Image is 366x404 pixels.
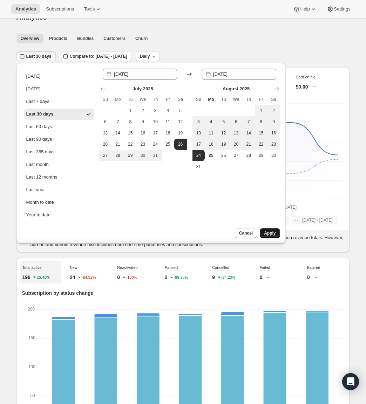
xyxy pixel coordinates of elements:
[192,139,205,150] button: Sunday August 17 2025
[26,199,54,206] div: Month to date
[258,153,265,158] span: 29
[164,130,171,136] span: 18
[127,119,134,125] span: 8
[267,116,280,127] button: Saturday August 9 2025
[272,84,282,94] button: Show next month, September 2025
[102,97,109,102] span: Su
[230,150,243,161] button: Wednesday August 27 2025
[77,36,94,41] span: Bundles
[260,265,270,270] span: Failed
[152,130,159,136] span: 17
[137,150,149,161] button: Wednesday July 30 2025
[164,119,171,125] span: 11
[152,97,159,102] span: Th
[270,119,277,125] span: 9
[242,116,255,127] button: Thursday August 7 2025
[114,119,121,125] span: 7
[22,274,30,281] p: 196
[152,141,159,147] span: 24
[26,98,50,105] div: Last 7 days
[192,116,205,127] button: Sunday August 3 2025
[52,317,75,320] rect: New-1 4
[300,6,310,12] span: Help
[24,121,94,132] button: Last 60 days
[245,130,252,136] span: 14
[162,116,174,127] button: Friday July 11 2025
[149,116,162,127] button: Thursday July 10 2025
[127,141,134,147] span: 22
[149,150,162,161] button: Thursday July 31 2025
[217,139,230,150] button: Tuesday August 19 2025
[220,130,227,136] span: 12
[242,94,255,105] th: Thursday
[102,141,109,147] span: 20
[342,373,359,390] div: Open Intercom Messenger
[36,276,50,280] text: 26.45%
[177,108,184,113] span: 5
[15,6,36,12] span: Analytics
[245,119,252,125] span: 7
[111,150,124,161] button: Monday July 28 2025
[28,307,35,312] text: 200
[283,205,297,210] text: [DATE]
[140,108,147,113] span: 2
[26,136,52,143] div: Last 90 days
[152,119,159,125] span: 10
[239,230,253,236] span: Cancel
[103,36,126,41] span: Customers
[102,119,109,125] span: 6
[80,4,106,14] button: Tools
[177,130,184,136] span: 19
[195,119,202,125] span: 3
[137,313,160,316] rect: New-1 4
[270,130,277,136] span: 16
[42,4,78,14] button: Subscriptions
[99,127,112,139] button: Sunday July 13 2025
[217,116,230,127] button: Tuesday August 5 2025
[84,6,95,12] span: Tools
[267,105,280,116] button: Saturday August 2 2025
[24,159,94,170] button: Last month
[307,265,320,270] span: Expired
[136,51,160,61] button: Daily
[195,164,202,169] span: 31
[270,153,277,158] span: 30
[302,217,332,223] span: [DATE] - [DATE]
[149,139,162,150] button: Thursday July 24 2025
[28,364,35,369] text: 100
[208,130,215,136] span: 11
[24,83,94,95] button: [DATE]
[114,153,121,158] span: 28
[124,105,137,116] button: Tuesday July 1 2025
[245,153,252,158] span: 28
[174,127,187,139] button: Saturday July 19 2025
[267,127,280,139] button: Saturday August 16 2025
[111,139,124,150] button: Monday July 21 2025
[307,274,310,281] p: 0
[99,116,112,127] button: Sunday July 6 2025
[217,127,230,139] button: Tuesday August 12 2025
[205,127,217,139] button: Monday August 11 2025
[124,116,137,127] button: Tuesday July 8 2025
[260,228,280,238] button: Apply
[162,127,174,139] button: Friday July 18 2025
[81,276,96,280] text: -84.52%
[233,97,240,102] span: We
[11,4,40,14] button: Analytics
[195,153,202,158] span: 24
[164,97,171,102] span: Fr
[192,150,205,161] button: End of range Sunday August 24 2025
[16,51,56,61] button: Last 30 days
[26,161,49,168] div: Last month
[195,130,202,136] span: 10
[306,311,328,313] rect: New-1 1
[117,265,137,270] span: Reactivated
[174,276,188,280] text: -98.36%
[137,116,149,127] button: Wednesday July 9 2025
[296,83,308,90] p: $0.00
[258,141,265,147] span: 22
[255,94,267,105] th: Friday
[94,314,117,318] rect: New-1 6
